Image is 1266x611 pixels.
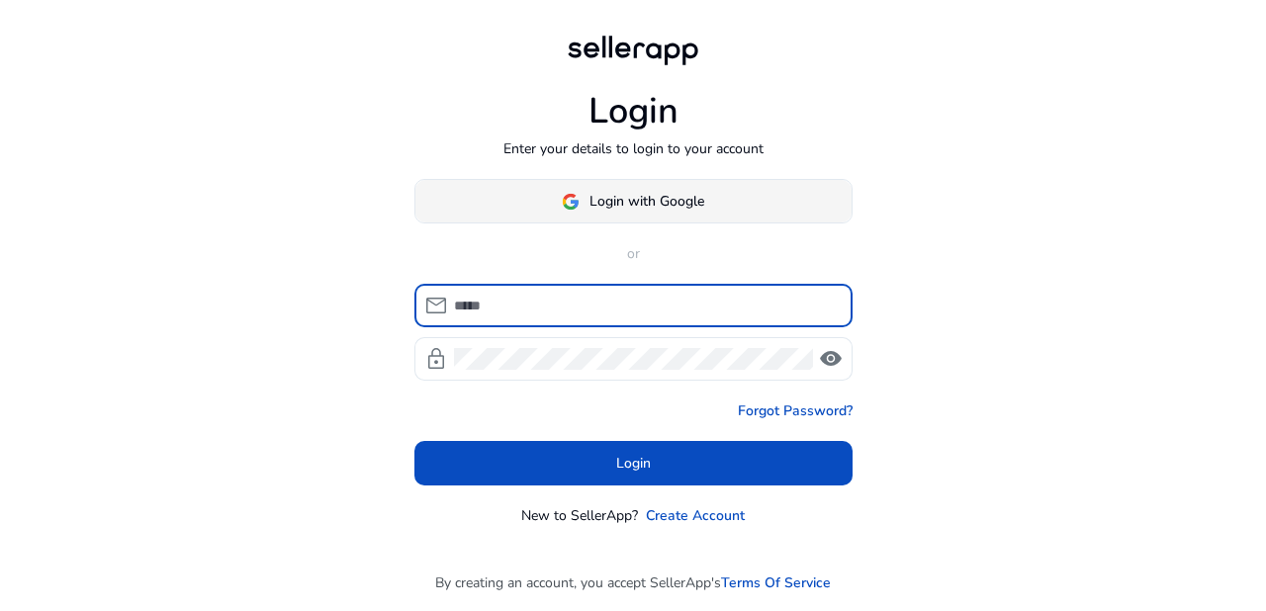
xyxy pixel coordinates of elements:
span: Login [616,453,651,474]
img: google-logo.svg [562,193,580,211]
button: Login [414,441,853,485]
span: mail [424,294,448,317]
p: Enter your details to login to your account [503,138,764,159]
h1: Login [588,90,678,132]
span: visibility [819,347,843,371]
span: Login with Google [589,191,704,212]
p: or [414,243,853,264]
button: Login with Google [414,179,853,223]
p: New to SellerApp? [521,505,638,526]
a: Create Account [646,505,745,526]
a: Terms Of Service [721,572,831,593]
a: Forgot Password? [738,400,853,421]
span: lock [424,347,448,371]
